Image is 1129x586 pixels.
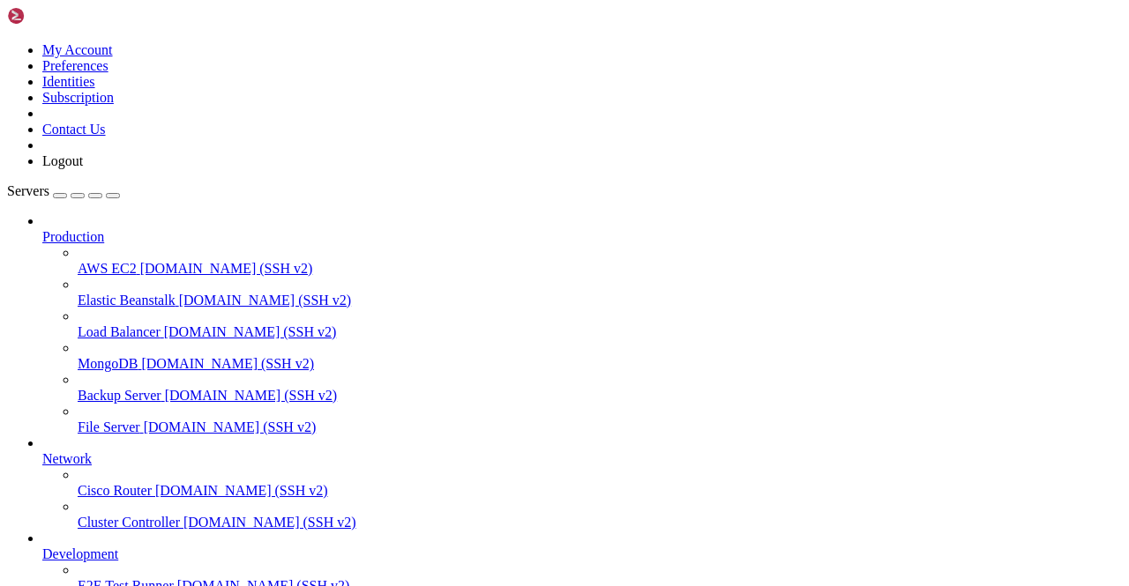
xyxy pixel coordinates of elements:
span: Development [42,546,118,561]
span: [DOMAIN_NAME] (SSH v2) [140,261,313,276]
span: Elastic Beanstalk [78,293,176,308]
a: Load Balancer [DOMAIN_NAME] (SSH v2) [78,324,1122,340]
span: File Server [78,419,140,434]
li: Network [42,435,1122,530]
a: Identities [42,74,95,89]
span: [DOMAIN_NAME] (SSH v2) [179,293,352,308]
a: Cisco Router [DOMAIN_NAME] (SSH v2) [78,483,1122,499]
a: Servers [7,183,120,198]
li: Load Balancer [DOMAIN_NAME] (SSH v2) [78,308,1122,340]
a: Subscription [42,90,114,105]
span: [DOMAIN_NAME] (SSH v2) [155,483,328,498]
a: Development [42,546,1122,562]
a: Production [42,229,1122,245]
a: Cluster Controller [DOMAIN_NAME] (SSH v2) [78,515,1122,530]
span: [DOMAIN_NAME] (SSH v2) [164,324,337,339]
li: Cisco Router [DOMAIN_NAME] (SSH v2) [78,467,1122,499]
li: AWS EC2 [DOMAIN_NAME] (SSH v2) [78,245,1122,277]
span: [DOMAIN_NAME] (SSH v2) [141,356,314,371]
a: Preferences [42,58,108,73]
a: Elastic Beanstalk [DOMAIN_NAME] (SSH v2) [78,293,1122,308]
span: Production [42,229,104,244]
span: Cisco Router [78,483,152,498]
a: Contact Us [42,122,106,137]
img: Shellngn [7,7,108,25]
span: [DOMAIN_NAME] (SSH v2) [144,419,317,434]
span: Servers [7,183,49,198]
span: AWS EC2 [78,261,137,276]
span: Load Balancer [78,324,161,339]
span: Network [42,451,92,466]
span: [DOMAIN_NAME] (SSH v2) [183,515,356,530]
li: Cluster Controller [DOMAIN_NAME] (SSH v2) [78,499,1122,530]
span: Backup Server [78,388,161,403]
li: Production [42,213,1122,435]
a: MongoDB [DOMAIN_NAME] (SSH v2) [78,356,1122,372]
span: MongoDB [78,356,138,371]
span: Cluster Controller [78,515,180,530]
a: My Account [42,42,113,57]
a: Backup Server [DOMAIN_NAME] (SSH v2) [78,388,1122,404]
a: AWS EC2 [DOMAIN_NAME] (SSH v2) [78,261,1122,277]
li: Elastic Beanstalk [DOMAIN_NAME] (SSH v2) [78,277,1122,308]
li: Backup Server [DOMAIN_NAME] (SSH v2) [78,372,1122,404]
span: [DOMAIN_NAME] (SSH v2) [165,388,338,403]
a: Network [42,451,1122,467]
a: File Server [DOMAIN_NAME] (SSH v2) [78,419,1122,435]
li: MongoDB [DOMAIN_NAME] (SSH v2) [78,340,1122,372]
li: File Server [DOMAIN_NAME] (SSH v2) [78,404,1122,435]
a: Logout [42,153,83,168]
